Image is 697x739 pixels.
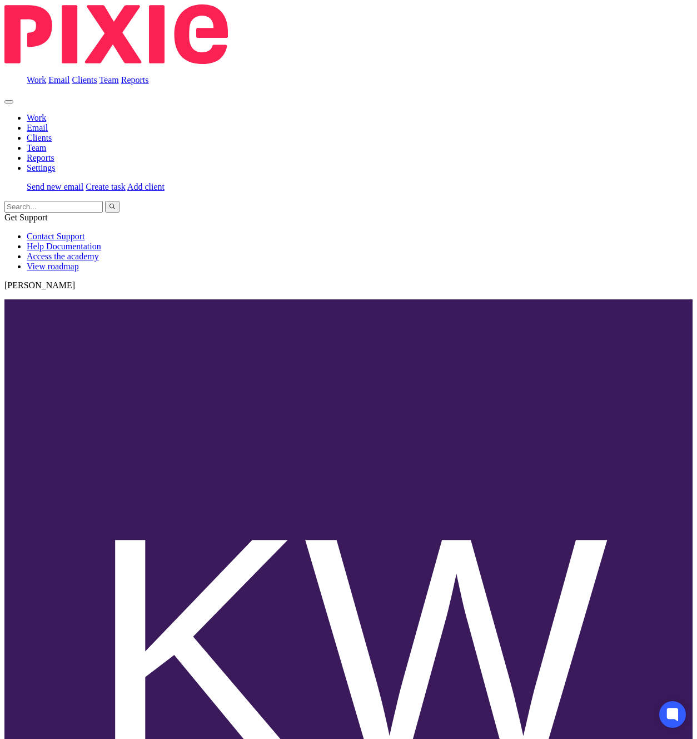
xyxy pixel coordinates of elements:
[27,231,84,241] a: Contact Support
[86,182,126,191] a: Create task
[4,201,103,213] input: Search
[4,280,693,290] p: [PERSON_NAME]
[105,201,120,213] button: Search
[27,75,46,85] a: Work
[4,4,228,64] img: Pixie
[127,182,165,191] a: Add client
[27,252,99,261] a: Access the academy
[27,143,46,152] a: Team
[27,153,54,162] a: Reports
[4,213,48,222] span: Get Support
[99,75,118,85] a: Team
[27,163,56,173] a: Settings
[27,133,52,142] a: Clients
[27,262,79,271] a: View roadmap
[48,75,69,85] a: Email
[121,75,149,85] a: Reports
[27,113,46,122] a: Work
[27,123,48,132] a: Email
[72,75,97,85] a: Clients
[27,242,101,251] a: Help Documentation
[27,182,83,191] a: Send new email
